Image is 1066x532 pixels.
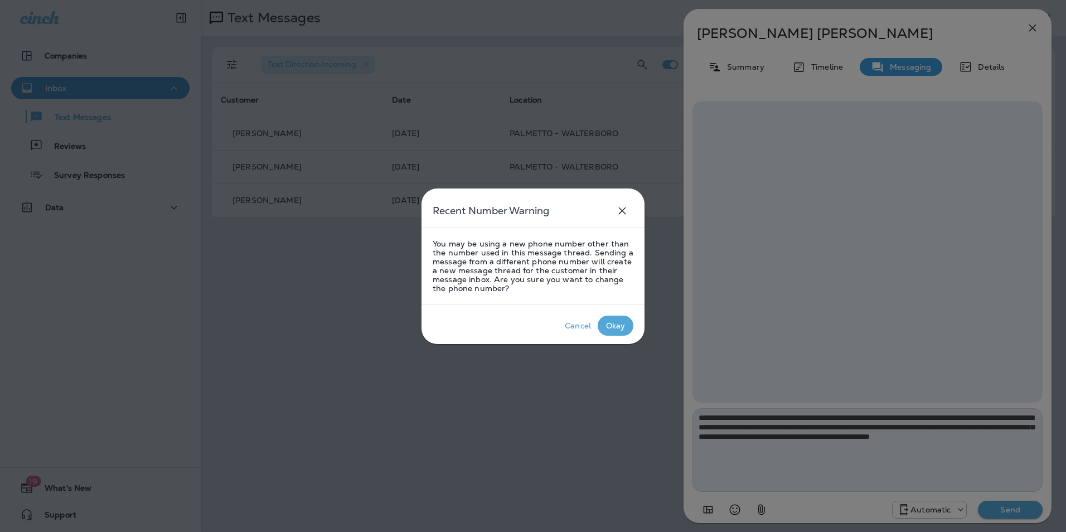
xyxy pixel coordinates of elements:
[611,200,633,222] button: close
[433,202,549,220] h5: Recent Number Warning
[565,321,591,330] div: Cancel
[558,316,598,336] button: Cancel
[606,321,626,330] div: Okay
[598,316,633,336] button: Okay
[433,239,633,293] p: You may be using a new phone number other than the number used in this message thread. Sending a ...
